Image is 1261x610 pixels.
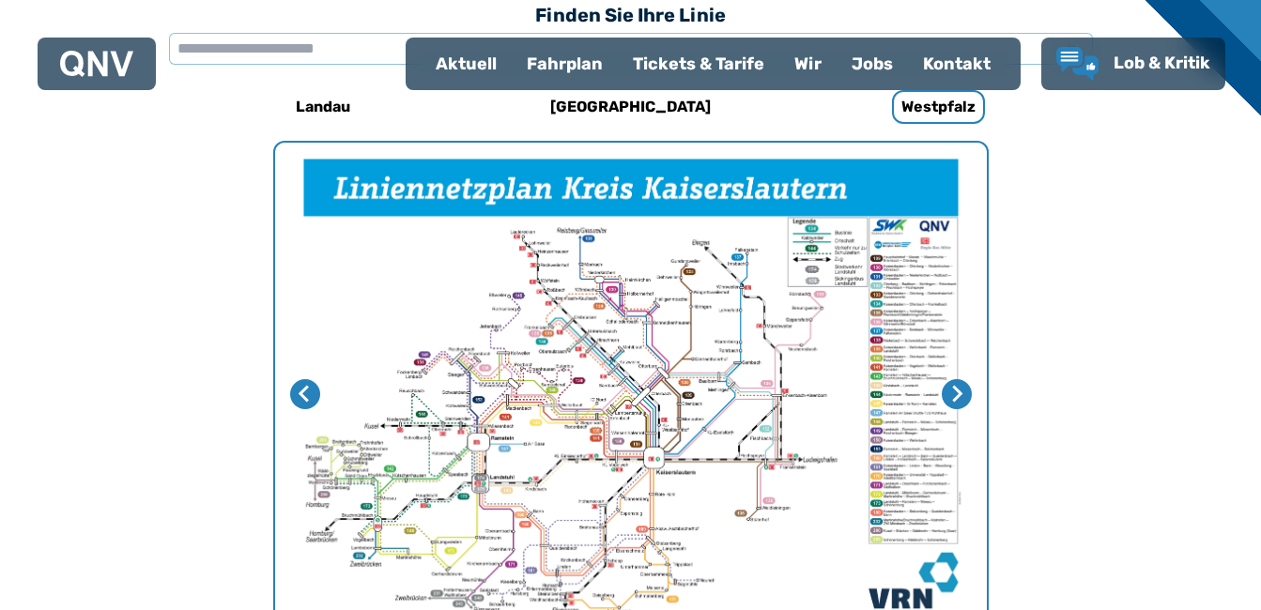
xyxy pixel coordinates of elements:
a: Westpfalz [814,84,1064,130]
a: Aktuell [421,39,512,88]
a: [GEOGRAPHIC_DATA] [506,84,756,130]
a: Wir [779,39,837,88]
a: Tickets & Tarife [618,39,779,88]
h6: [GEOGRAPHIC_DATA] [543,92,718,122]
a: Landau [198,84,448,130]
span: Lob & Kritik [1114,53,1210,73]
a: Lob & Kritik [1056,47,1210,81]
a: Kontakt [908,39,1006,88]
button: Letzte Seite [290,379,320,409]
button: Nächste Seite [942,379,972,409]
h6: Westpfalz [892,90,985,124]
a: QNV Logo [60,45,133,83]
h6: Landau [288,92,358,122]
a: Fahrplan [512,39,618,88]
img: QNV Logo [60,51,133,77]
a: Jobs [837,39,908,88]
